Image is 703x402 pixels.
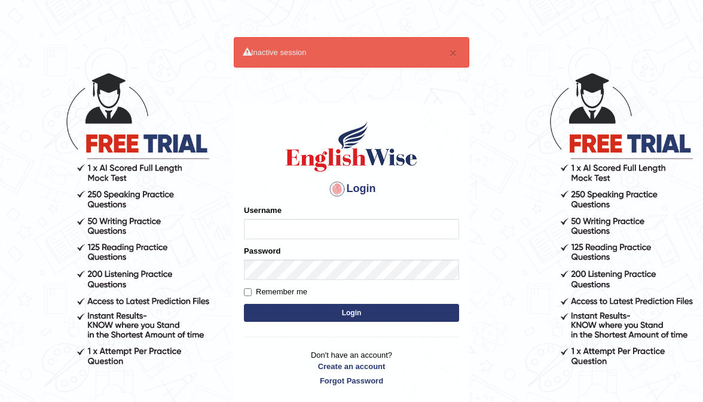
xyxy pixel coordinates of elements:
p: Don't have an account? [244,349,459,386]
label: Password [244,245,280,257]
label: Username [244,205,282,216]
img: Logo of English Wise sign in for intelligent practice with AI [283,120,420,173]
button: × [450,47,457,59]
a: Forgot Password [244,375,459,386]
h4: Login [244,179,459,199]
label: Remember me [244,286,307,298]
button: Login [244,304,459,322]
input: Remember me [244,288,252,296]
div: Inactive session [234,37,469,68]
a: Create an account [244,361,459,372]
